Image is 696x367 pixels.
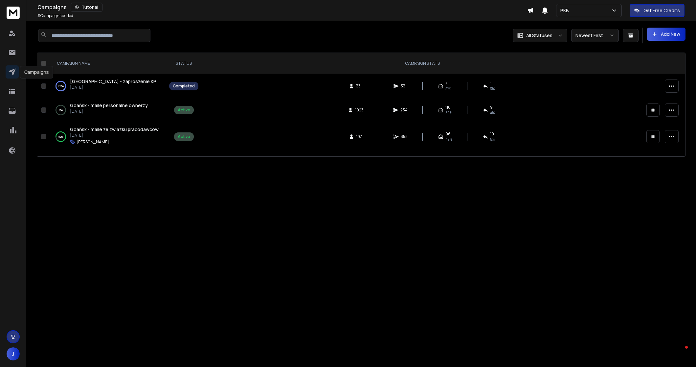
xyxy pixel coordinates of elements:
p: [DATE] [70,133,159,138]
span: 49 % [445,137,452,142]
p: Get Free Credits [643,7,680,14]
p: 100 % [58,83,64,89]
iframe: Intercom live chat [672,344,688,360]
span: [GEOGRAPHIC_DATA] - zaproszenie KP [70,78,156,84]
th: CAMPAIGN STATS [202,53,642,74]
div: Completed [173,83,195,89]
span: 3 [37,13,40,18]
span: 5 % [490,137,495,142]
span: 1 [490,81,491,86]
p: [PERSON_NAME] [77,139,109,145]
span: 33 [401,83,407,89]
p: PKB [560,7,572,14]
span: 50 % [445,110,452,115]
span: 3 % [490,86,495,91]
span: 33 [356,83,363,89]
p: [DATE] [70,85,156,90]
button: Get Free Credits [630,4,685,17]
p: Campaigns added [37,13,73,18]
span: 7 [445,81,447,86]
span: 234 [400,107,408,113]
button: Add New [647,28,685,41]
th: CAMPAIGN NAME [49,53,165,74]
td: 100%[GEOGRAPHIC_DATA] - zaproszenie KP[DATE] [49,74,165,98]
div: Campaigns [20,66,53,79]
span: Gdańsk - maile ze zwiazku pracodawcow [70,126,159,132]
p: All Statuses [526,32,552,39]
span: 21 % [445,86,451,91]
span: 355 [401,134,408,139]
p: 86 % [58,133,63,140]
div: Campaigns [37,3,527,12]
td: 0%Gdańsk - maile personalne ownerzy[DATE] [49,98,165,122]
span: 1023 [355,107,364,113]
div: Active [178,134,190,139]
a: Gdańsk - maile ze zwiazku pracodawcow [70,126,159,133]
span: 4 % [490,110,495,115]
td: 86%Gdańsk - maile ze zwiazku pracodawcow[DATE][PERSON_NAME] [49,122,165,151]
span: Gdańsk - maile personalne ownerzy [70,102,148,108]
span: 116 [445,105,451,110]
span: 9 [490,105,493,110]
button: J [7,347,20,360]
button: Tutorial [71,3,102,12]
a: [GEOGRAPHIC_DATA] - zaproszenie KP [70,78,156,85]
button: Newest First [571,29,619,42]
a: Gdańsk - maile personalne ownerzy [70,102,148,109]
p: [DATE] [70,109,148,114]
span: 96 [445,131,451,137]
span: 10 [490,131,494,137]
th: STATUS [165,53,202,74]
p: 0 % [59,107,63,113]
span: 197 [356,134,363,139]
div: Active [178,107,190,113]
